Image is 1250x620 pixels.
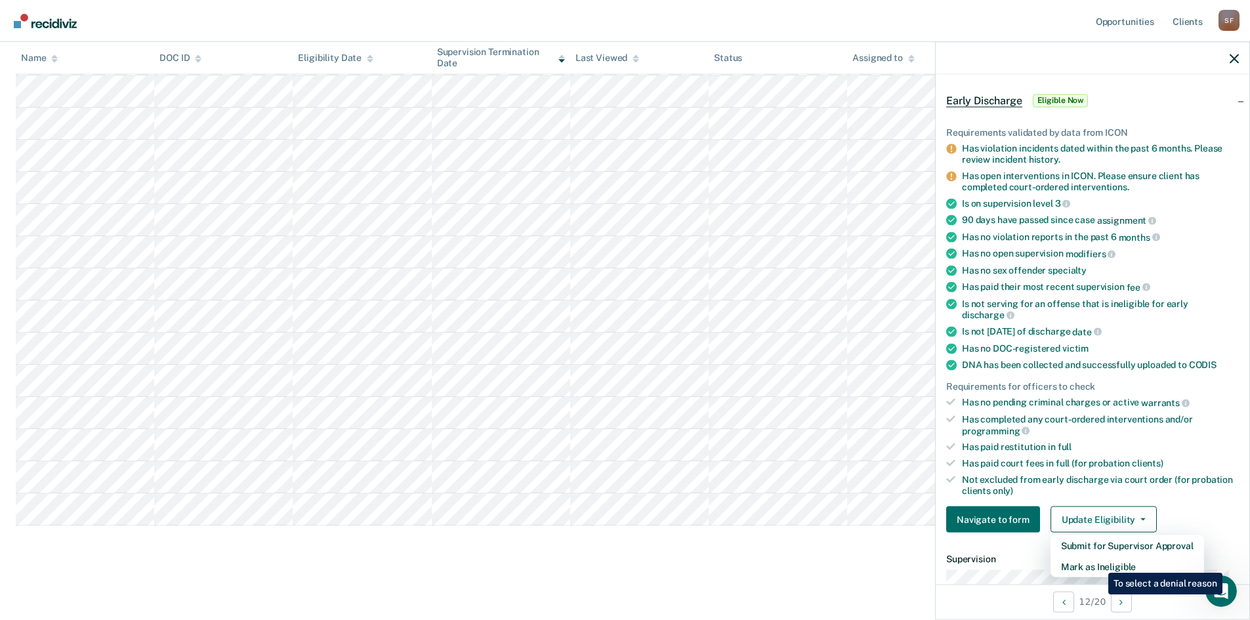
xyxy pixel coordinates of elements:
[946,506,1040,533] button: Navigate to form
[1058,442,1072,452] span: full
[962,325,1239,337] div: Is not [DATE] of discharge
[714,52,742,64] div: Status
[1066,249,1116,259] span: modifiers
[1051,556,1204,577] button: Mark as Ineligible
[962,425,1030,436] span: programming
[1205,575,1237,607] iframe: Intercom live chat
[946,506,1045,533] a: Navigate to form link
[1053,591,1074,612] button: Previous Opportunity
[1097,215,1156,225] span: assignment
[962,359,1239,370] div: DNA has been collected and successfully uploaded to
[1219,10,1240,31] button: Profile dropdown button
[1141,398,1190,408] span: warrants
[962,143,1239,165] div: Has violation incidents dated within the past 6 months. Please review incident history.
[298,52,373,64] div: Eligibility Date
[1219,10,1240,31] div: S F
[1062,342,1089,353] span: victim
[962,458,1239,469] div: Has paid court fees in full (for probation
[946,554,1239,565] dt: Supervision
[1072,326,1101,337] span: date
[962,231,1239,243] div: Has no violation reports in the past 6
[1132,458,1163,468] span: clients)
[962,342,1239,354] div: Has no DOC-registered
[1055,198,1071,209] span: 3
[962,298,1239,320] div: Is not serving for an offense that is ineligible for early
[962,442,1239,453] div: Has paid restitution in
[962,310,1014,320] span: discharge
[936,79,1249,121] div: Early DischargeEligible Now
[946,94,1022,107] span: Early Discharge
[962,170,1239,192] div: Has open interventions in ICON. Please ensure client has completed court-ordered interventions.
[1189,359,1217,369] span: CODIS
[575,52,639,64] div: Last Viewed
[962,413,1239,436] div: Has completed any court-ordered interventions and/or
[1051,506,1157,533] button: Update Eligibility
[14,14,77,28] img: Recidiviz
[1119,232,1160,242] span: months
[21,52,58,64] div: Name
[1111,591,1132,612] button: Next Opportunity
[962,197,1239,209] div: Is on supervision level
[1051,535,1204,556] button: Submit for Supervisor Approval
[437,47,565,69] div: Supervision Termination Date
[962,281,1239,293] div: Has paid their most recent supervision
[962,248,1239,260] div: Has no open supervision
[962,215,1239,226] div: 90 days have passed since case
[962,264,1239,276] div: Has no sex offender
[1048,264,1087,275] span: specialty
[946,381,1239,392] div: Requirements for officers to check
[159,52,201,64] div: DOC ID
[1127,281,1150,292] span: fee
[852,52,914,64] div: Assigned to
[936,584,1249,619] div: 12 / 20
[962,474,1239,496] div: Not excluded from early discharge via court order (for probation clients
[993,485,1013,495] span: only)
[946,127,1239,138] div: Requirements validated by data from ICON
[962,397,1239,409] div: Has no pending criminal charges or active
[1033,94,1089,107] span: Eligible Now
